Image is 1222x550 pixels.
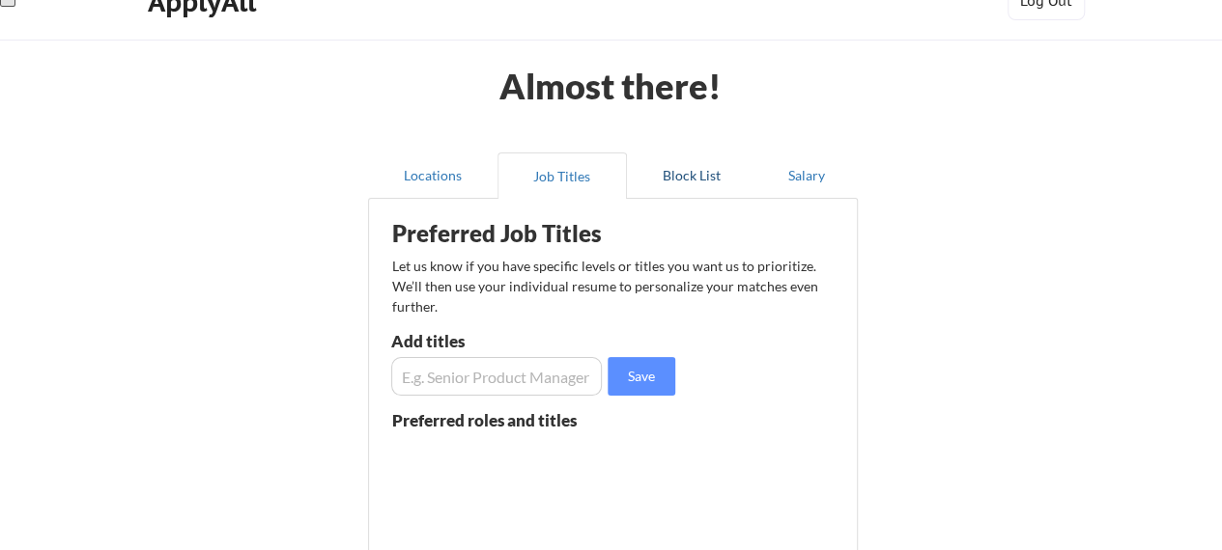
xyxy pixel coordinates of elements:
[392,412,602,428] div: Preferred roles and titles
[627,152,756,199] button: Block List
[392,222,637,245] div: Preferred Job Titles
[475,69,745,103] div: Almost there!
[756,152,858,199] button: Salary
[391,333,597,349] div: Add titles
[368,152,497,199] button: Locations
[391,357,603,396] input: E.g. Senior Product Manager
[608,357,675,396] button: Save
[497,152,627,199] button: Job Titles
[392,256,821,316] div: Let us know if you have specific levels or titles you want us to prioritize. We’ll then use your ...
